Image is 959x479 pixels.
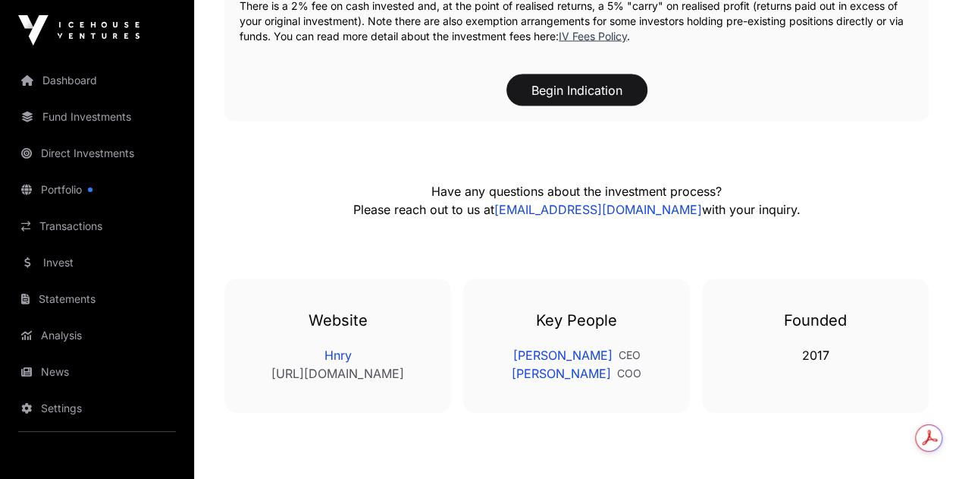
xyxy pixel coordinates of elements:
[883,406,959,479] iframe: Chat Widget
[12,246,182,279] a: Invest
[619,348,641,363] p: CEO
[512,364,611,383] a: [PERSON_NAME]
[255,346,421,364] a: Hnry
[12,355,182,389] a: News
[18,15,139,46] img: Icehouse Ventures Logo
[12,210,182,243] a: Transactions
[12,137,182,170] a: Direct Investments
[559,30,627,43] a: IV Fees Policy
[617,366,641,381] p: COO
[255,310,421,331] h3: Website
[312,182,841,219] p: Have any questions about the investment process? Please reach out to us at with your inquiry.
[12,100,182,134] a: Fund Investments
[255,364,421,383] a: [URL][DOMAIN_NAME]
[12,282,182,316] a: Statements
[12,319,182,352] a: Analysis
[513,346,613,364] a: [PERSON_NAME]
[12,392,182,425] a: Settings
[12,173,182,206] a: Portfolio
[494,202,702,217] a: [EMAIL_ADDRESS][DOMAIN_NAME]
[494,310,660,331] h3: Key People
[12,64,182,97] a: Dashboard
[732,310,898,331] h3: Founded
[506,74,647,106] button: Begin Indication
[732,346,898,364] p: 2017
